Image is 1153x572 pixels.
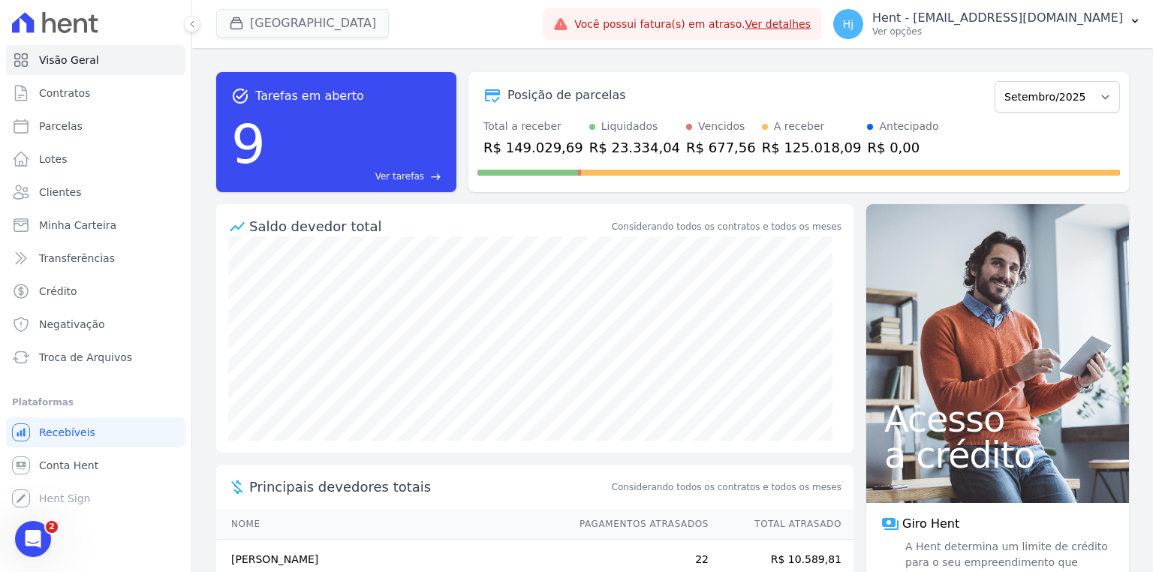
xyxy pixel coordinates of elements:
[762,137,862,158] div: R$ 125.018,09
[39,350,132,365] span: Troca de Arquivos
[15,521,51,557] iframe: Intercom live chat
[255,87,364,105] span: Tarefas em aberto
[483,119,583,134] div: Total a receber
[375,170,424,183] span: Ver tarefas
[6,450,185,480] a: Conta Hent
[774,119,825,134] div: A receber
[6,309,185,339] a: Negativação
[12,393,179,411] div: Plataformas
[39,251,115,266] span: Transferências
[39,425,95,440] span: Recebíveis
[698,119,745,134] div: Vencidos
[39,119,83,134] span: Parcelas
[39,284,77,299] span: Crédito
[565,509,709,540] th: Pagamentos Atrasados
[39,317,105,332] span: Negativação
[39,185,81,200] span: Clientes
[872,26,1123,38] p: Ver opções
[843,19,853,29] span: Hj
[601,119,658,134] div: Liquidados
[39,152,68,167] span: Lotes
[231,87,249,105] span: task_alt
[216,509,565,540] th: Nome
[39,218,116,233] span: Minha Carteira
[46,521,58,533] span: 2
[39,86,90,101] span: Contratos
[574,17,811,32] span: Você possui fatura(s) em atraso.
[589,137,680,158] div: R$ 23.334,04
[39,458,98,473] span: Conta Hent
[249,477,609,497] span: Principais devedores totais
[39,53,99,68] span: Visão Geral
[821,3,1153,45] button: Hj Hent - [EMAIL_ADDRESS][DOMAIN_NAME] Ver opções
[902,515,959,533] span: Giro Hent
[6,144,185,174] a: Lotes
[867,137,938,158] div: R$ 0,00
[879,119,938,134] div: Antecipado
[872,11,1123,26] p: Hent - [EMAIL_ADDRESS][DOMAIN_NAME]
[430,171,441,182] span: east
[884,401,1111,437] span: Acesso
[216,9,389,38] button: [GEOGRAPHIC_DATA]
[6,276,185,306] a: Crédito
[231,105,266,183] div: 9
[6,111,185,141] a: Parcelas
[6,177,185,207] a: Clientes
[6,417,185,447] a: Recebíveis
[483,137,583,158] div: R$ 149.029,69
[6,78,185,108] a: Contratos
[6,45,185,75] a: Visão Geral
[507,86,626,104] div: Posição de parcelas
[6,210,185,240] a: Minha Carteira
[884,437,1111,473] span: a crédito
[6,342,185,372] a: Troca de Arquivos
[709,509,853,540] th: Total Atrasado
[745,18,811,30] a: Ver detalhes
[6,243,185,273] a: Transferências
[272,170,441,183] a: Ver tarefas east
[686,137,756,158] div: R$ 677,56
[249,216,609,236] div: Saldo devedor total
[612,220,841,233] div: Considerando todos os contratos e todos os meses
[612,480,841,494] span: Considerando todos os contratos e todos os meses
